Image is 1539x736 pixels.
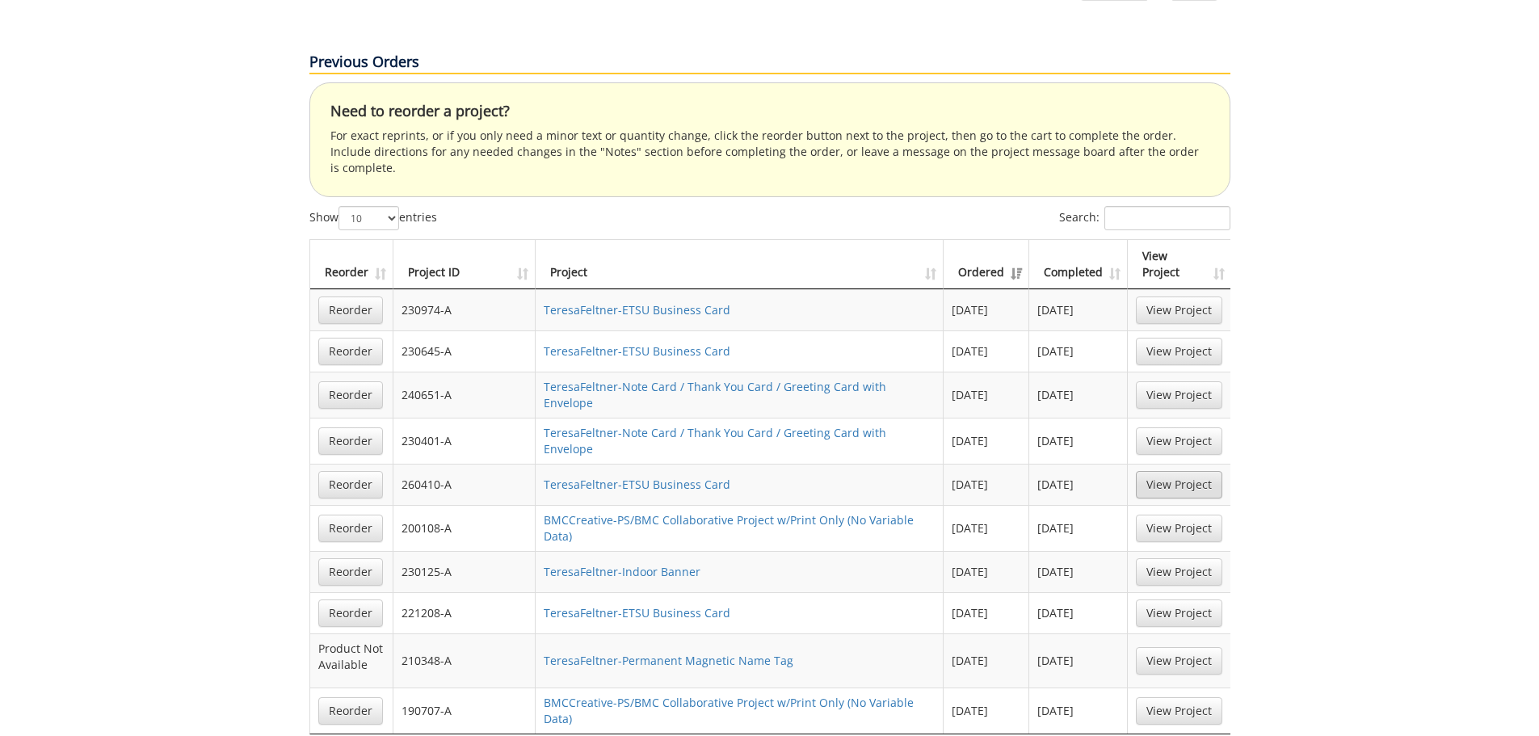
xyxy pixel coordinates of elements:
a: View Project [1136,297,1222,324]
a: View Project [1136,558,1222,586]
a: BMCCreative-PS/BMC Collaborative Project w/Print Only (No Variable Data) [544,695,914,726]
td: 260410-A [393,464,536,505]
td: [DATE] [1029,289,1128,330]
a: TeresaFeltner-Indoor Banner [544,564,700,579]
a: TeresaFeltner-Note Card / Thank You Card / Greeting Card with Envelope [544,425,886,456]
a: Reorder [318,515,383,542]
a: Reorder [318,427,383,455]
td: [DATE] [944,418,1029,464]
td: 230125-A [393,551,536,592]
td: [DATE] [944,372,1029,418]
td: [DATE] [1029,372,1128,418]
a: Reorder [318,338,383,365]
a: Reorder [318,558,383,586]
th: Ordered: activate to sort column ascending [944,240,1029,289]
th: Project: activate to sort column ascending [536,240,944,289]
th: Project ID: activate to sort column ascending [393,240,536,289]
td: [DATE] [1029,633,1128,688]
a: TeresaFeltner-ETSU Business Card [544,477,730,492]
label: Show entries [309,206,437,230]
td: [DATE] [944,464,1029,505]
h4: Need to reorder a project? [330,103,1209,120]
a: Reorder [318,471,383,498]
a: View Project [1136,647,1222,675]
select: Showentries [338,206,399,230]
a: View Project [1136,381,1222,409]
p: Product Not Available [318,641,385,673]
a: TeresaFeltner-ETSU Business Card [544,605,730,620]
a: View Project [1136,599,1222,627]
th: View Project: activate to sort column ascending [1128,240,1230,289]
p: For exact reprints, or if you only need a minor text or quantity change, click the reorder button... [330,128,1209,176]
p: Previous Orders [309,52,1230,74]
a: Reorder [318,297,383,324]
td: [DATE] [944,505,1029,551]
td: 210348-A [393,633,536,688]
td: 200108-A [393,505,536,551]
a: View Project [1136,427,1222,455]
td: [DATE] [1029,505,1128,551]
td: 190707-A [393,688,536,734]
td: 221208-A [393,592,536,633]
a: Reorder [318,381,383,409]
a: TeresaFeltner-Permanent Magnetic Name Tag [544,653,793,668]
a: TeresaFeltner-ETSU Business Card [544,302,730,318]
td: 240651-A [393,372,536,418]
td: [DATE] [944,592,1029,633]
th: Reorder: activate to sort column ascending [310,240,393,289]
td: [DATE] [944,330,1029,372]
td: [DATE] [944,688,1029,734]
a: View Project [1136,515,1222,542]
a: Reorder [318,697,383,725]
td: [DATE] [1029,551,1128,592]
td: [DATE] [944,551,1029,592]
td: 230974-A [393,289,536,330]
a: Reorder [318,599,383,627]
a: View Project [1136,697,1222,725]
th: Completed: activate to sort column ascending [1029,240,1128,289]
a: BMCCreative-PS/BMC Collaborative Project w/Print Only (No Variable Data) [544,512,914,544]
td: [DATE] [1029,464,1128,505]
td: [DATE] [1029,418,1128,464]
label: Search: [1059,206,1230,230]
a: TeresaFeltner-Note Card / Thank You Card / Greeting Card with Envelope [544,379,886,410]
td: [DATE] [1029,688,1128,734]
td: 230401-A [393,418,536,464]
td: 230645-A [393,330,536,372]
td: [DATE] [944,289,1029,330]
td: [DATE] [1029,330,1128,372]
td: [DATE] [944,633,1029,688]
input: Search: [1104,206,1230,230]
a: TeresaFeltner-ETSU Business Card [544,343,730,359]
td: [DATE] [1029,592,1128,633]
a: View Project [1136,471,1222,498]
a: View Project [1136,338,1222,365]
